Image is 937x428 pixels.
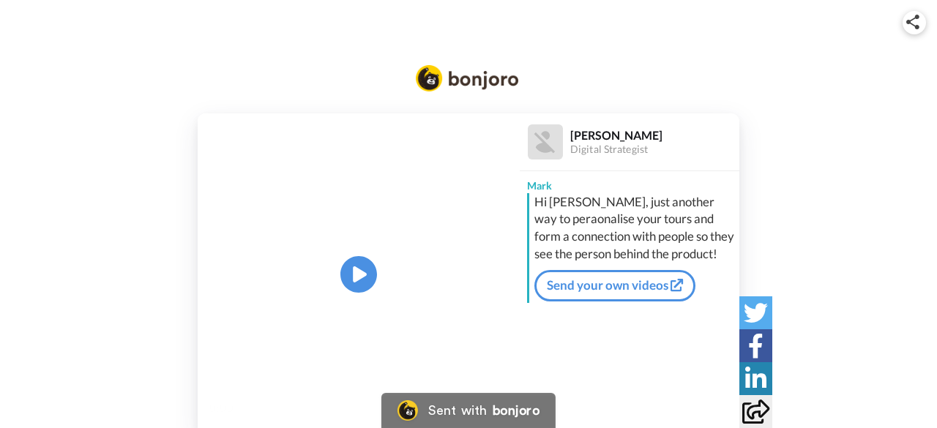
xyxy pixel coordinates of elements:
span: 0:31 [244,399,270,416]
a: Bonjoro LogoSent withbonjoro [381,393,556,428]
span: / [236,399,242,416]
img: Bonjoro Logo [397,400,418,421]
div: Sent with [428,404,487,417]
div: Hi [PERSON_NAME], just another way to peraonalise your tours and form a connection with people so... [534,193,736,263]
a: Send your own videos [534,270,695,301]
div: Digital Strategist [570,143,739,156]
img: ic_share.svg [906,15,919,29]
div: bonjoro [493,404,540,417]
span: 0:00 [208,399,234,416]
img: Profile Image [528,124,563,159]
div: Mark [520,171,739,193]
img: Bonjoro Logo [416,65,518,91]
div: [PERSON_NAME] [570,128,739,142]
